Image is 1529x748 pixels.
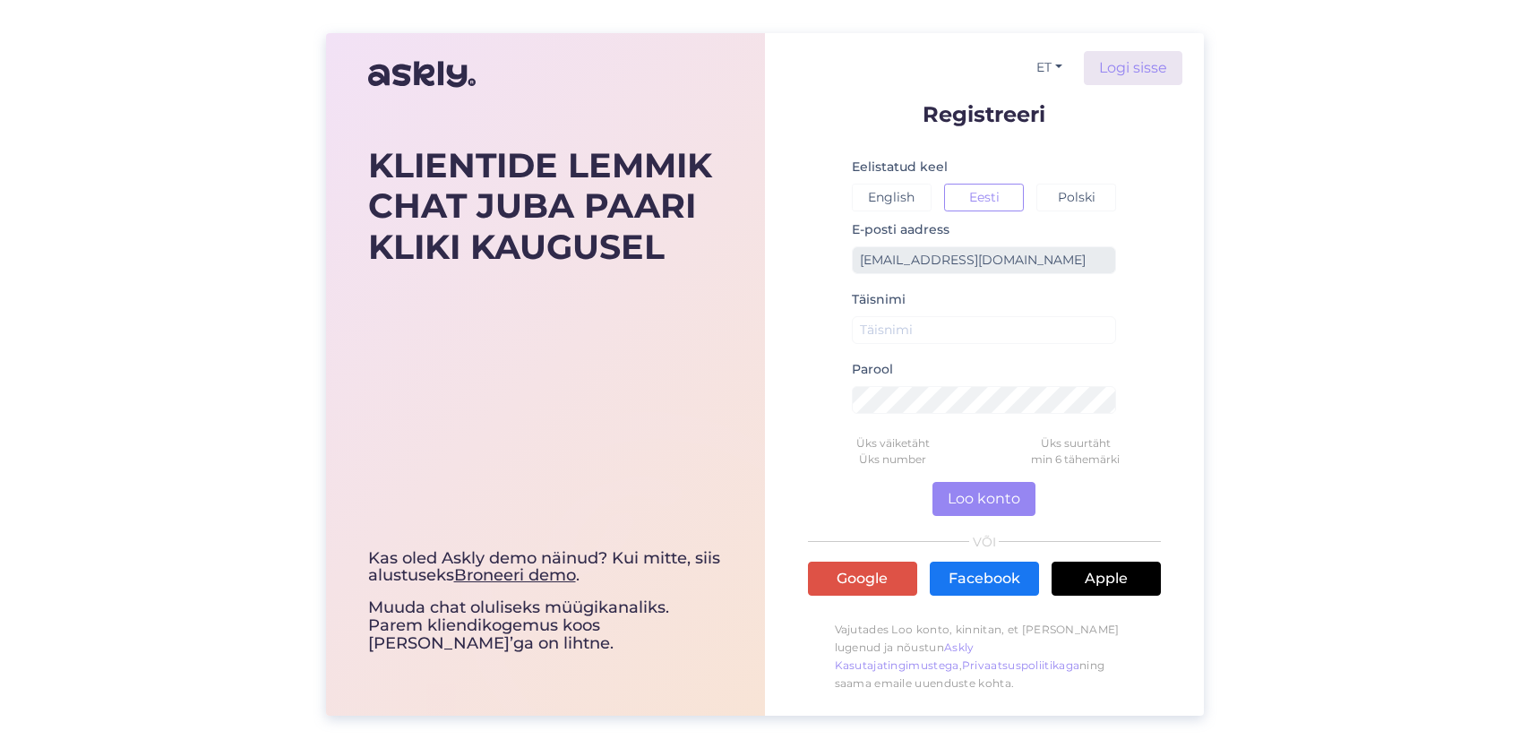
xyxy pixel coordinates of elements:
[368,550,723,653] div: Muuda chat oluliseks müügikanaliks. Parem kliendikogemus koos [PERSON_NAME]’ga on lihtne.
[808,103,1161,125] p: Registreeri
[969,536,999,548] span: VÕI
[932,482,1035,516] button: Loo konto
[808,612,1161,701] p: Vajutades Loo konto, kinnitan, et [PERSON_NAME] lugenud ja nõustun , ning saama emaile uuenduste ...
[852,184,932,211] button: English
[984,435,1167,451] div: Üks suurtäht
[368,550,723,586] div: Kas oled Askly demo näinud? Kui mitte, siis alustuseks .
[944,184,1024,211] button: Eesti
[802,451,984,468] div: Üks number
[852,220,949,239] label: E-posti aadress
[835,641,975,672] a: Askly Kasutajatingimustega
[368,53,476,96] img: Askly
[1029,55,1069,81] button: ET
[1036,184,1116,211] button: Polski
[852,316,1117,344] input: Täisnimi
[802,435,984,451] div: Üks väiketäht
[984,451,1167,468] div: min 6 tähemärki
[930,562,1039,596] a: Facebook
[454,565,576,585] a: Broneeri demo
[368,145,723,268] div: KLIENTIDE LEMMIK CHAT JUBA PAARI KLIKI KAUGUSEL
[852,246,1117,274] input: Sisesta e-posti aadress
[1052,562,1161,596] a: Apple
[1084,51,1182,85] a: Logi sisse
[852,290,906,309] label: Täisnimi
[852,360,893,379] label: Parool
[962,658,1079,672] a: Privaatsuspoliitikaga
[808,562,917,596] a: Google
[852,158,948,176] label: Eelistatud keel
